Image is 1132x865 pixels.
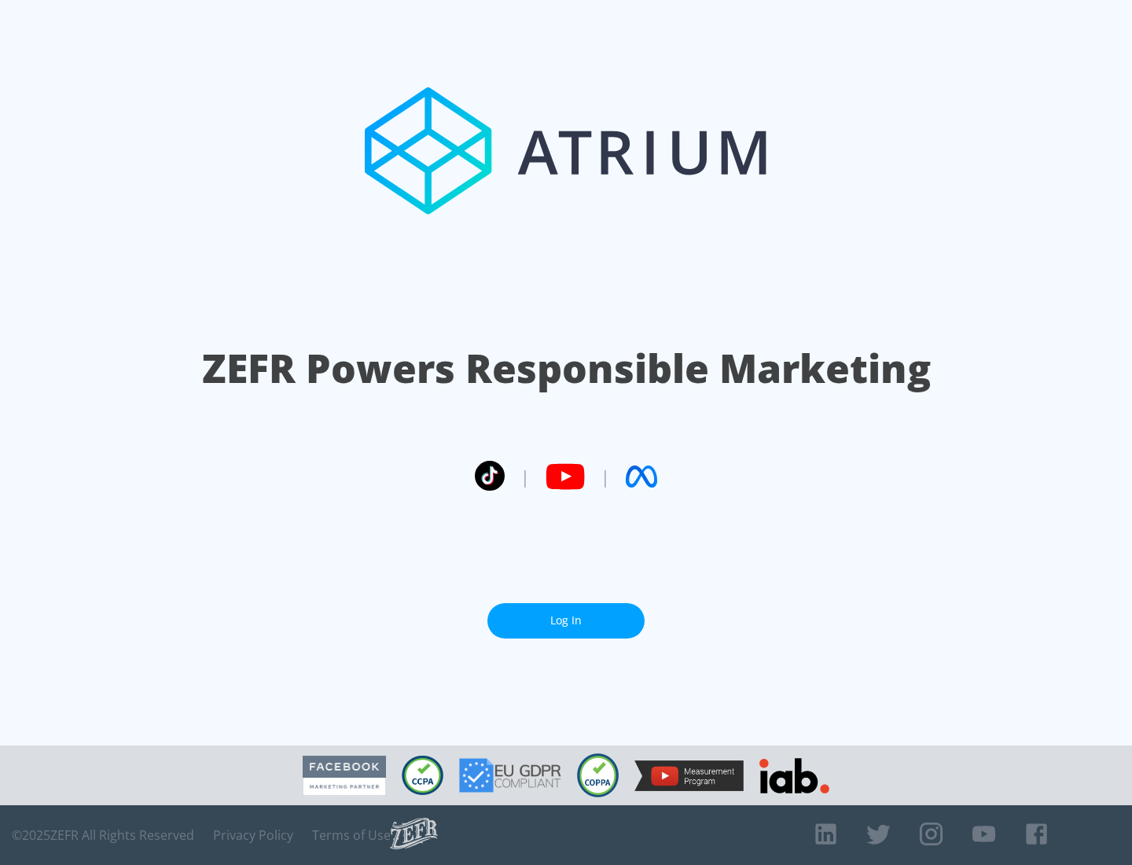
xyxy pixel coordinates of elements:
img: COPPA Compliant [577,753,619,797]
img: CCPA Compliant [402,756,443,795]
img: YouTube Measurement Program [634,760,744,791]
h1: ZEFR Powers Responsible Marketing [202,341,931,396]
img: Facebook Marketing Partner [303,756,386,796]
span: | [520,465,530,488]
a: Terms of Use [312,827,391,843]
img: IAB [759,758,829,793]
a: Log In [487,603,645,639]
span: © 2025 ZEFR All Rights Reserved [12,827,194,843]
span: | [601,465,610,488]
img: GDPR Compliant [459,758,561,793]
a: Privacy Policy [213,827,293,843]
